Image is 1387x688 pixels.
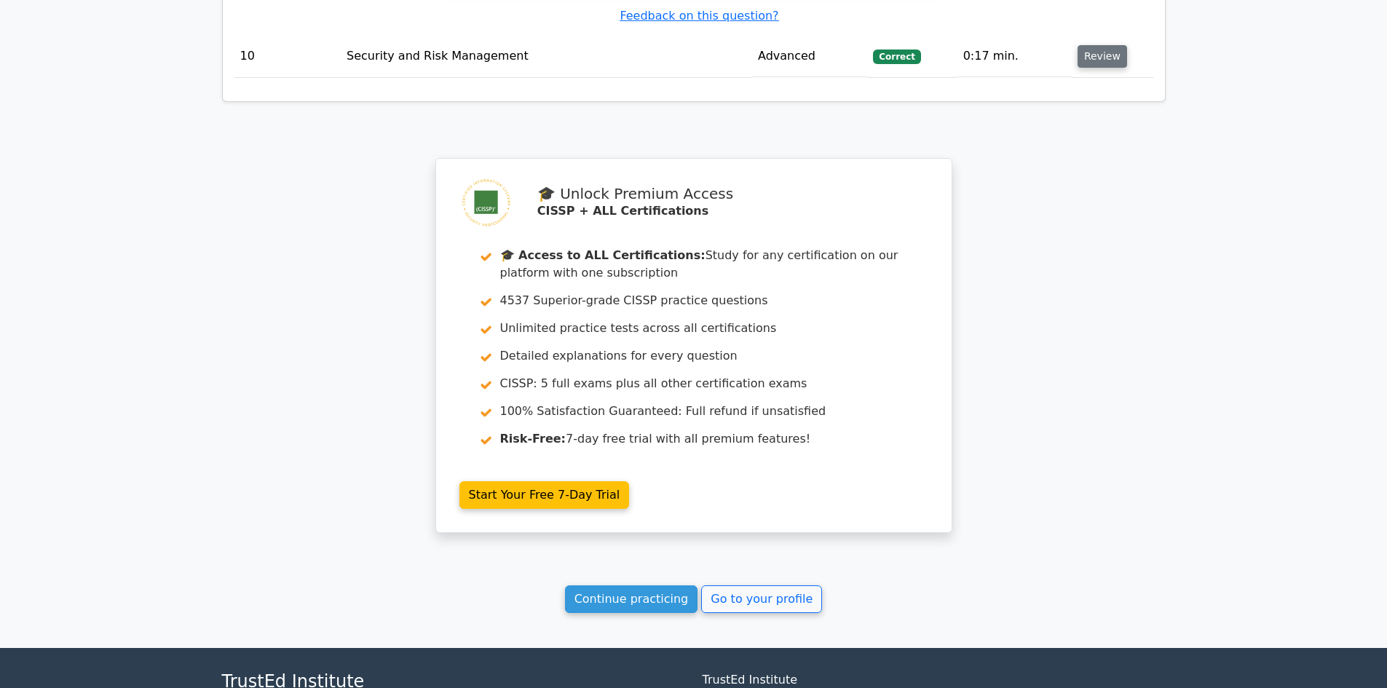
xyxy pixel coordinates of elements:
a: Feedback on this question? [620,9,778,23]
td: 0:17 min. [957,36,1072,77]
button: Review [1078,45,1127,68]
a: Start Your Free 7-Day Trial [459,481,630,509]
td: Advanced [752,36,867,77]
a: Continue practicing [565,585,698,613]
td: 10 [234,36,341,77]
a: Go to your profile [701,585,822,613]
td: Security and Risk Management [341,36,752,77]
span: Correct [873,50,920,64]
